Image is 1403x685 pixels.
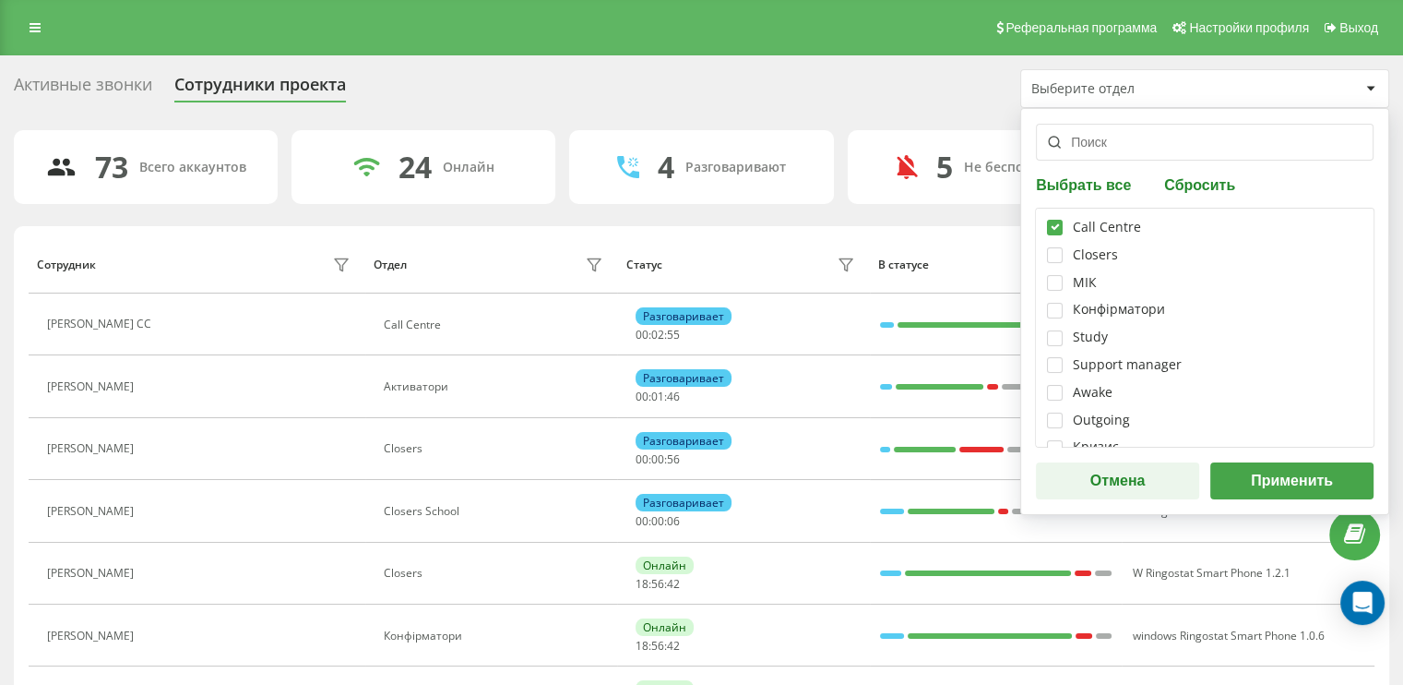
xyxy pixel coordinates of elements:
[636,389,648,404] span: 00
[47,318,156,330] div: [PERSON_NAME] CC
[1031,81,1252,97] div: Выберите отдел
[398,150,432,185] div: 24
[37,258,96,271] div: Сотрудник
[14,75,152,103] div: Активные звонки
[636,619,694,636] div: Онлайн
[384,380,608,393] div: Активатори
[384,567,608,580] div: Closers
[667,576,680,592] span: 42
[443,160,494,175] div: Онлайн
[936,150,953,185] div: 5
[47,630,138,643] div: [PERSON_NAME]
[1159,175,1241,193] button: Сбросить
[636,557,694,574] div: Онлайн
[139,160,246,175] div: Всего аккаунтов
[1132,628,1324,643] span: windows Ringostat Smart Phone 1.0.6
[1073,220,1141,235] div: Call Centre
[636,640,680,653] div: : :
[636,576,648,592] span: 18
[651,389,664,404] span: 01
[47,380,138,393] div: [PERSON_NAME]
[651,638,664,654] span: 56
[636,515,680,528] div: : :
[636,327,648,342] span: 00
[636,638,648,654] span: 18
[47,505,138,518] div: [PERSON_NAME]
[636,513,648,529] span: 00
[1036,175,1136,193] button: Выбрать все
[651,513,664,529] span: 00
[1036,463,1199,499] button: Отмена
[636,369,731,387] div: Разговаривает
[1073,385,1112,401] div: Аwake
[658,150,674,185] div: 4
[636,578,680,591] div: : :
[651,576,664,592] span: 56
[878,258,1113,271] div: В статусе
[636,329,680,342] div: : :
[636,432,731,450] div: Разговаривает
[636,307,731,325] div: Разговаривает
[47,442,138,455] div: [PERSON_NAME]
[667,389,680,404] span: 46
[1036,124,1373,161] input: Поиск
[1189,20,1309,35] span: Настройки профиля
[1073,275,1097,291] div: МІК
[95,150,128,185] div: 73
[1005,20,1157,35] span: Реферальная программа
[1340,581,1385,625] div: Open Intercom Messenger
[667,451,680,467] span: 56
[374,258,407,271] div: Отдел
[626,258,662,271] div: Статус
[1339,20,1378,35] span: Выход
[1073,302,1165,318] div: Конфірматори
[667,327,680,342] span: 55
[384,442,608,455] div: Closers
[384,630,608,643] div: Конфірматори
[1073,330,1108,345] div: Study
[636,451,648,467] span: 00
[1073,357,1182,373] div: Support manager
[1132,565,1290,581] span: W Ringostat Smart Phone 1.2.1
[685,160,786,175] div: Разговаривают
[651,451,664,467] span: 00
[384,318,608,331] div: Call Centre
[1073,413,1130,428] div: Outgoing
[667,513,680,529] span: 06
[1073,247,1118,263] div: Closers
[47,567,138,580] div: [PERSON_NAME]
[667,638,680,654] span: 42
[964,160,1063,175] div: Не беспокоить
[174,75,346,103] div: Сотрудники проекта
[384,505,608,518] div: Closers School
[636,494,731,511] div: Разговаривает
[1210,463,1373,499] button: Применить
[636,453,680,466] div: : :
[1073,439,1119,455] div: Кризис
[636,391,680,403] div: : :
[651,327,664,342] span: 02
